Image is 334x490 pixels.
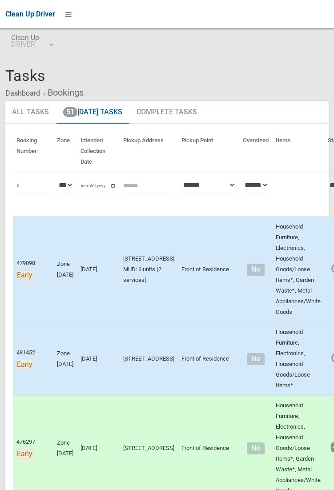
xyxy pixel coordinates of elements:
[5,101,56,124] a: All Tasks
[247,353,264,365] span: No
[247,442,264,454] span: No
[53,217,77,322] td: Zone [DATE]
[120,131,178,172] th: Pickup Address
[243,445,269,452] h4: Normal sized
[178,322,239,396] td: Front of Residence
[120,322,178,396] td: [STREET_ADDRESS]
[53,131,77,172] th: Zone
[63,107,77,117] span: 51
[272,131,324,172] th: Items
[5,10,55,18] span: Clean Up Driver
[77,217,120,322] td: [DATE]
[11,41,39,48] small: DRIVER
[178,131,239,172] th: Pickup Point
[77,131,120,172] th: Intended Collection Date
[5,8,55,21] a: Clean Up Driver
[13,217,53,322] td: 479098
[247,264,264,276] span: No
[178,217,239,322] td: Front of Residence
[77,322,120,396] td: [DATE]
[5,28,58,57] a: Clean UpDRIVER
[5,67,45,84] span: Tasks
[41,84,84,101] li: Bookings
[243,355,269,363] h4: Normal sized
[239,131,272,172] th: Oversized
[16,449,33,458] span: Early
[16,270,33,280] span: Early
[11,34,52,48] span: Clean Up
[120,217,178,322] td: [STREET_ADDRESS] MUD: 6 units (2 services)
[56,101,129,124] a: 51[DATE] Tasks
[272,217,324,322] td: Household Furniture, Electronics, Household Goods/Loose Items*, Garden Waste*, Metal Appliances/W...
[272,322,324,396] td: Household Furniture, Electronics, Household Goods/Loose Items*
[53,322,77,396] td: Zone [DATE]
[5,89,40,97] a: Dashboard
[13,131,53,172] th: Booking Number
[16,360,33,369] span: Early
[243,266,269,273] h4: Normal sized
[13,322,53,396] td: 481452
[130,101,204,124] a: Complete Tasks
